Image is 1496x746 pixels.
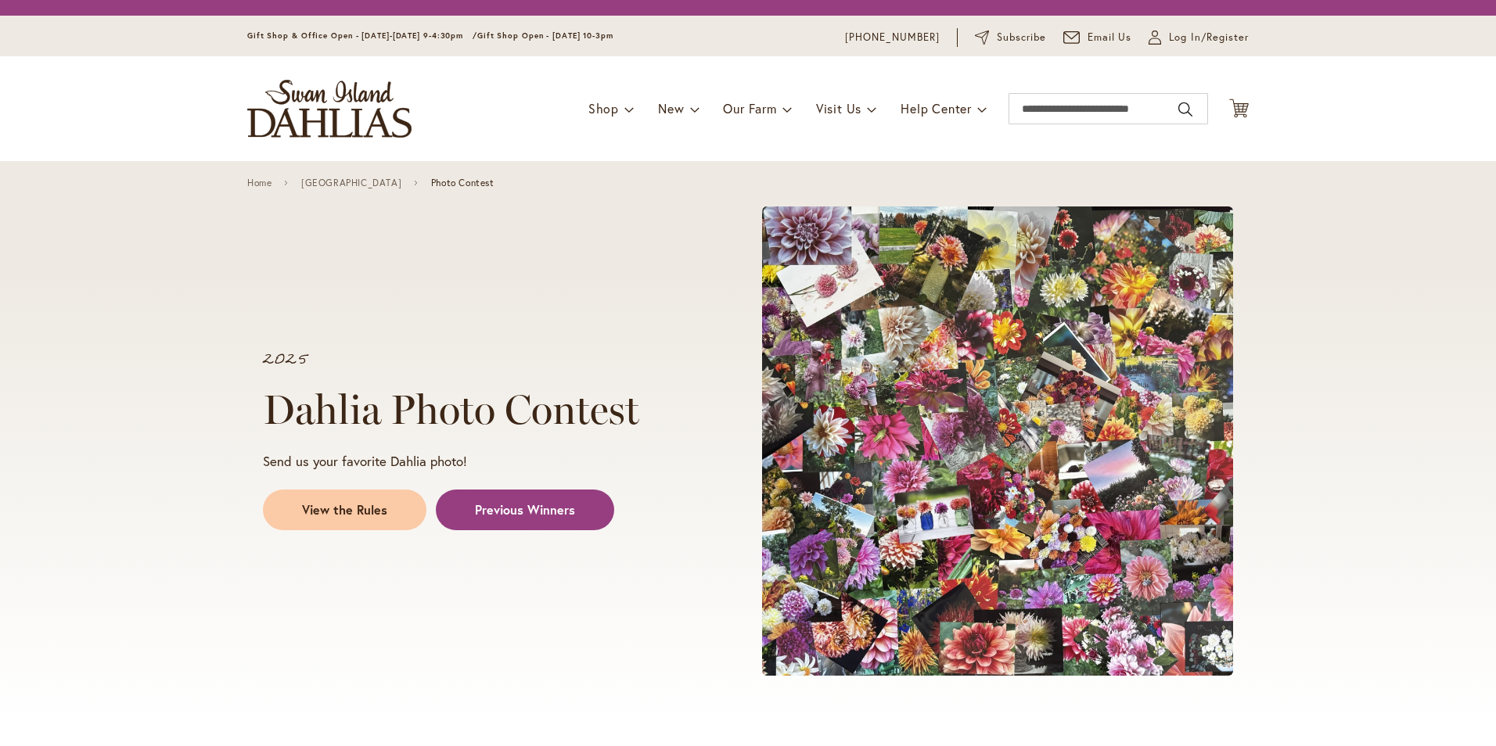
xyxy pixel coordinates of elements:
[723,100,776,117] span: Our Farm
[247,80,412,138] a: store logo
[247,30,477,41] span: Gift Shop & Office Open - [DATE]-[DATE] 9-4:30pm /
[302,501,387,519] span: View the Rules
[301,178,401,188] a: [GEOGRAPHIC_DATA]
[1063,30,1132,45] a: Email Us
[658,100,684,117] span: New
[263,490,426,530] a: View the Rules
[431,178,494,188] span: Photo Contest
[975,30,1046,45] a: Subscribe
[263,452,703,471] p: Send us your favorite Dahlia photo!
[1169,30,1249,45] span: Log In/Register
[477,30,613,41] span: Gift Shop Open - [DATE] 10-3pm
[816,100,861,117] span: Visit Us
[247,178,272,188] a: Home
[1178,97,1192,122] button: Search
[588,100,619,117] span: Shop
[1149,30,1249,45] a: Log In/Register
[997,30,1046,45] span: Subscribe
[1088,30,1132,45] span: Email Us
[263,352,703,368] p: 2025
[475,501,575,519] span: Previous Winners
[436,490,614,530] a: Previous Winners
[263,386,703,433] h1: Dahlia Photo Contest
[901,100,972,117] span: Help Center
[845,30,940,45] a: [PHONE_NUMBER]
